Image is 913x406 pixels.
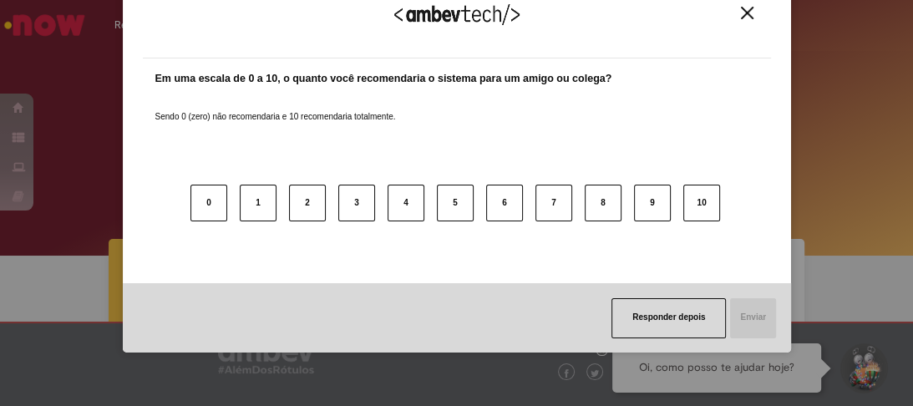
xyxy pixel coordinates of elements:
button: 8 [585,185,621,221]
img: Close [741,7,753,19]
label: Sendo 0 (zero) não recomendaria e 10 recomendaria totalmente. [155,91,396,123]
button: 2 [289,185,326,221]
button: 5 [437,185,474,221]
button: 9 [634,185,671,221]
button: 4 [388,185,424,221]
button: 3 [338,185,375,221]
button: 6 [486,185,523,221]
button: 10 [683,185,720,221]
button: 7 [535,185,572,221]
button: Close [736,6,758,20]
button: Responder depois [611,298,726,338]
label: Em uma escala de 0 a 10, o quanto você recomendaria o sistema para um amigo ou colega? [155,71,612,87]
img: Logo Ambevtech [394,4,520,25]
button: 1 [240,185,276,221]
button: 0 [190,185,227,221]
